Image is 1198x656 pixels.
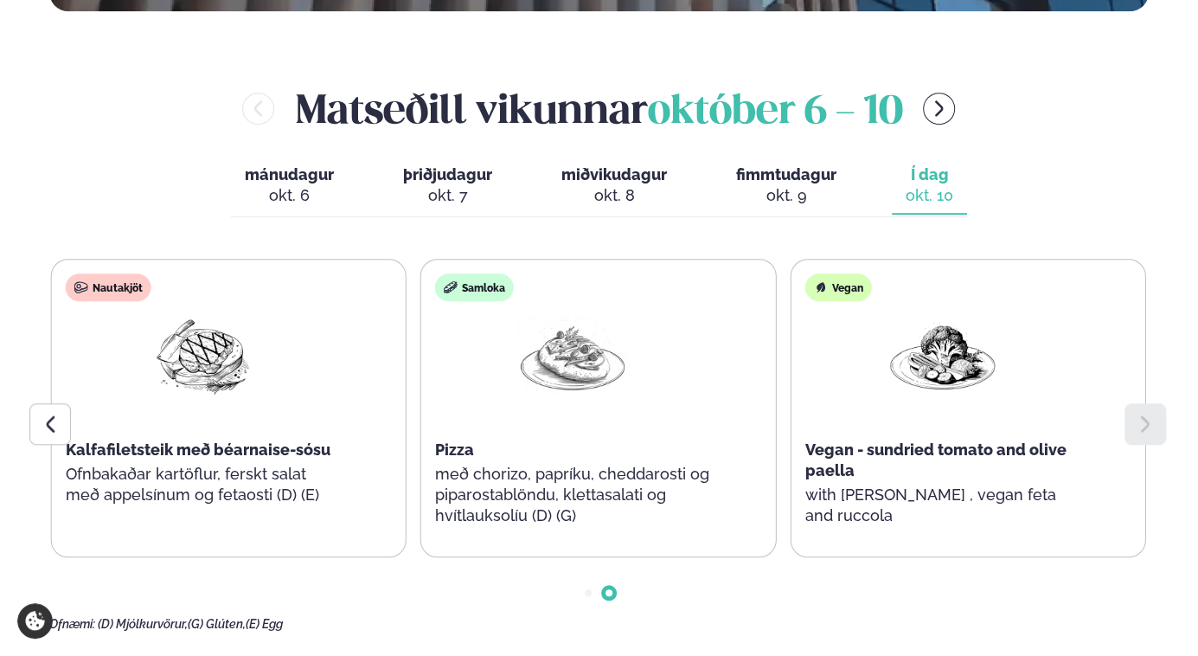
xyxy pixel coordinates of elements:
[605,589,612,596] span: Go to slide 2
[906,185,953,206] div: okt. 10
[887,315,997,396] img: Vegan.png
[804,485,1079,526] p: with [PERSON_NAME] , vegan feta and ruccola
[892,158,967,215] button: Í dag okt. 10
[923,93,955,125] button: menu-btn-right
[736,165,836,183] span: fimmtudagur
[736,185,836,206] div: okt. 9
[561,185,667,206] div: okt. 8
[813,280,827,294] img: Vegan.svg
[403,185,492,206] div: okt. 7
[245,165,334,183] span: mánudagur
[98,617,188,631] span: (D) Mjólkurvörur,
[548,158,681,215] button: miðvikudagur okt. 8
[74,280,88,294] img: beef.svg
[906,164,953,185] span: Í dag
[66,464,341,505] p: Ofnbakaðar kartöflur, ferskt salat með appelsínum og fetaosti (D) (E)
[647,93,902,132] span: október 6 - 10
[444,280,458,294] img: sandwich-new-16px.svg
[561,165,667,183] span: miðvikudagur
[245,185,334,206] div: okt. 6
[188,617,246,631] span: (G) Glúten,
[246,617,283,631] span: (E) Egg
[585,589,592,596] span: Go to slide 1
[389,158,506,215] button: þriðjudagur okt. 7
[148,315,259,396] img: Beef-Meat.png
[66,441,330,459] span: Kalfafiletsteik með béarnaise-sósu
[804,273,871,301] div: Vegan
[435,441,474,459] span: Pizza
[66,273,151,301] div: Nautakjöt
[435,464,710,526] p: með chorizo, papríku, cheddarosti og piparostablöndu, klettasalati og hvítlauksolíu (D) (G)
[722,158,850,215] button: fimmtudagur okt. 9
[231,158,348,215] button: mánudagur okt. 6
[517,315,628,396] img: Pizza-Bread.png
[295,80,902,137] h2: Matseðill vikunnar
[804,441,1066,479] span: Vegan - sundried tomato and olive paella
[17,603,53,639] a: Cookie settings
[435,273,514,301] div: Samloka
[242,93,274,125] button: menu-btn-left
[49,617,95,631] span: Ofnæmi:
[403,165,492,183] span: þriðjudagur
